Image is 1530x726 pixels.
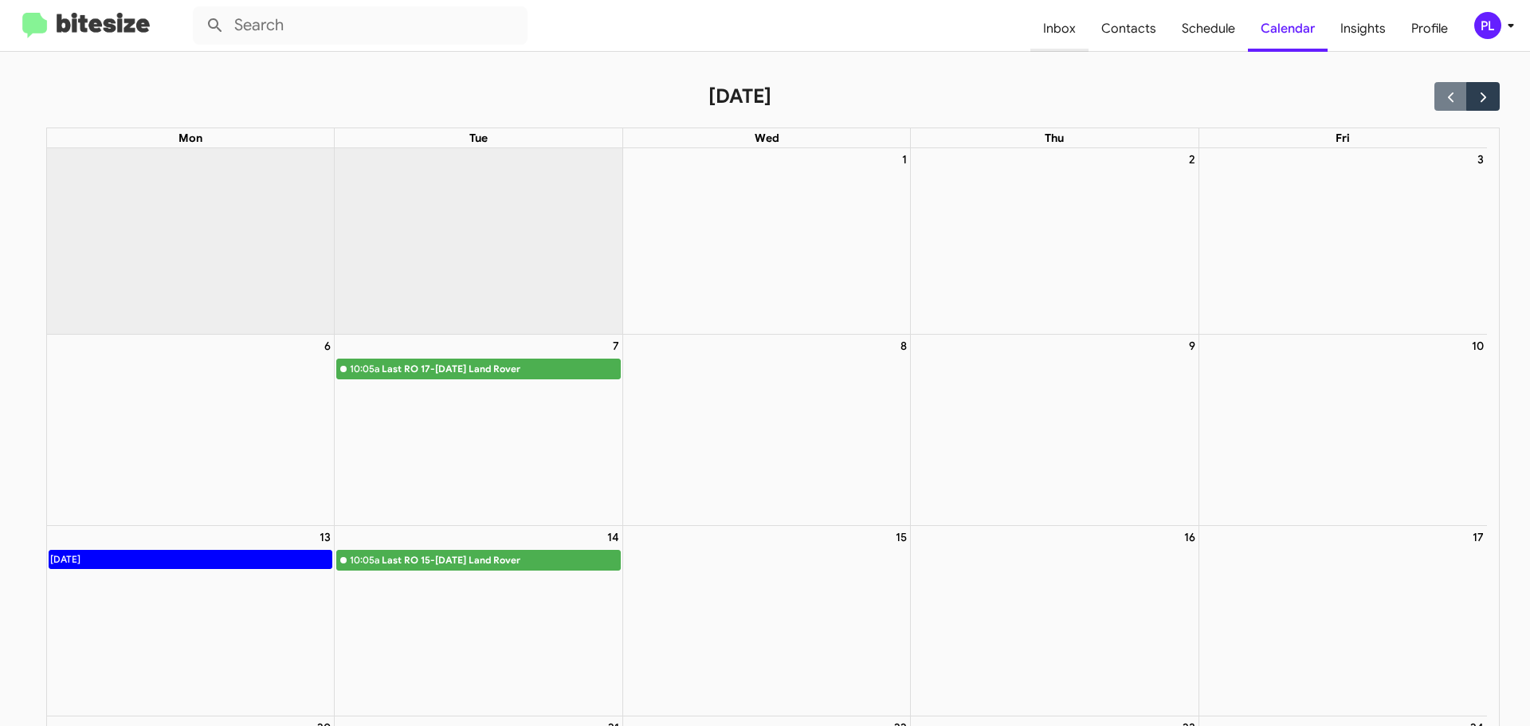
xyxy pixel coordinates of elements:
[897,335,910,357] a: October 8, 2025
[350,552,379,568] div: 10:05a
[1469,526,1487,548] a: October 17, 2025
[899,148,910,171] a: October 1, 2025
[1399,6,1461,52] a: Profile
[911,148,1198,335] td: October 2, 2025
[350,361,379,377] div: 10:05a
[1186,148,1198,171] a: October 2, 2025
[1332,128,1353,147] a: Friday
[751,128,783,147] a: Wednesday
[604,526,622,548] a: October 14, 2025
[335,334,622,525] td: October 7, 2025
[316,526,334,548] a: October 13, 2025
[1181,526,1198,548] a: October 16, 2025
[175,128,206,147] a: Monday
[335,525,622,716] td: October 14, 2025
[1042,128,1067,147] a: Thursday
[49,551,81,568] div: [DATE]
[382,361,619,377] div: Last RO 17-[DATE] Land Rover
[892,526,910,548] a: October 15, 2025
[1461,12,1512,39] button: PL
[1434,82,1467,110] button: Previous month
[1169,6,1248,52] a: Schedule
[47,525,335,716] td: October 13, 2025
[382,552,619,568] div: Last RO 15-[DATE] Land Rover
[622,148,910,335] td: October 1, 2025
[622,334,910,525] td: October 8, 2025
[708,84,771,109] h2: [DATE]
[1466,82,1499,110] button: Next month
[1328,6,1399,52] a: Insights
[193,6,528,45] input: Search
[1030,6,1089,52] a: Inbox
[911,334,1198,525] td: October 9, 2025
[47,334,335,525] td: October 6, 2025
[911,525,1198,716] td: October 16, 2025
[466,128,491,147] a: Tuesday
[1469,335,1487,357] a: October 10, 2025
[1186,335,1198,357] a: October 9, 2025
[321,335,334,357] a: October 6, 2025
[622,525,910,716] td: October 15, 2025
[1198,334,1486,525] td: October 10, 2025
[610,335,622,357] a: October 7, 2025
[1198,525,1486,716] td: October 17, 2025
[1248,6,1328,52] a: Calendar
[1198,148,1486,335] td: October 3, 2025
[1474,148,1487,171] a: October 3, 2025
[1474,12,1501,39] div: PL
[1089,6,1169,52] a: Contacts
